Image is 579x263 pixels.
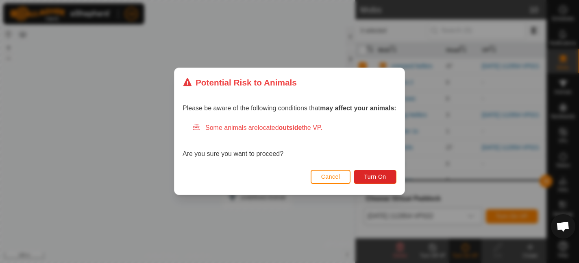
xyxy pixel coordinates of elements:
[183,76,297,89] div: Potential Risk to Animals
[551,214,575,239] div: Open chat
[354,170,396,184] button: Turn On
[364,174,386,180] span: Turn On
[321,174,340,180] span: Cancel
[258,125,322,131] span: located the VP.
[183,105,396,112] span: Please be aware of the following conditions that
[183,123,396,159] div: Are you sure you want to proceed?
[192,123,396,133] div: Some animals are
[311,170,351,184] button: Cancel
[320,105,396,112] strong: may affect your animals:
[279,125,302,131] strong: outside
